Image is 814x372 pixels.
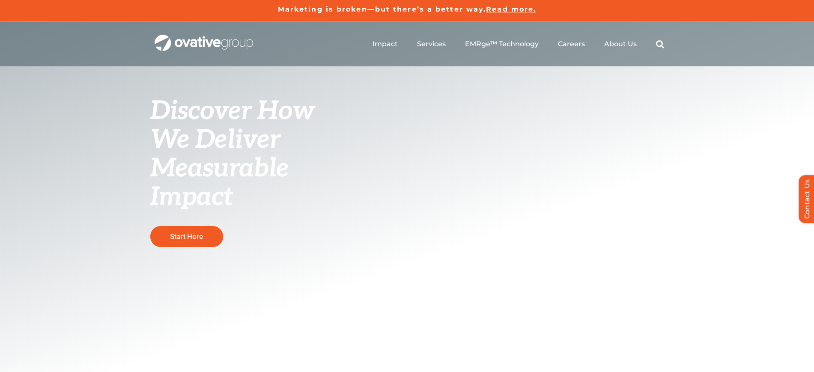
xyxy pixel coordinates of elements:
a: Search [656,40,664,48]
a: OG_Full_horizontal_WHT [155,34,253,42]
a: EMRge™ Technology [465,40,539,48]
span: We Deliver Measurable Impact [150,125,289,213]
a: Services [417,40,446,48]
nav: Menu [373,30,664,58]
a: Careers [558,40,585,48]
a: Impact [373,40,398,48]
span: Start Here [170,232,203,241]
a: Read more. [486,5,536,13]
span: Discover How [150,96,315,127]
a: About Us [604,40,637,48]
a: Marketing is broken—but there’s a better way. [278,5,486,13]
a: Start Here [150,226,223,247]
